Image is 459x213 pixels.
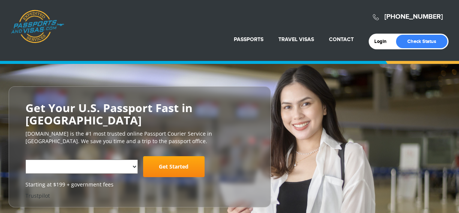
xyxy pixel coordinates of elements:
[25,181,254,188] span: Starting at $199 + government fees
[278,36,314,43] a: Travel Visas
[374,38,392,44] a: Login
[143,156,205,177] a: Get Started
[25,192,50,199] a: Trustpilot
[396,35,447,48] a: Check Status
[11,10,64,43] a: Passports & [DOMAIN_NAME]
[329,36,354,43] a: Contact
[25,102,254,126] h2: Get Your U.S. Passport Fast in [GEOGRAPHIC_DATA]
[384,13,443,21] a: [PHONE_NUMBER]
[234,36,263,43] a: Passports
[25,130,254,145] p: [DOMAIN_NAME] is the #1 most trusted online Passport Courier Service in [GEOGRAPHIC_DATA]. We sav...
